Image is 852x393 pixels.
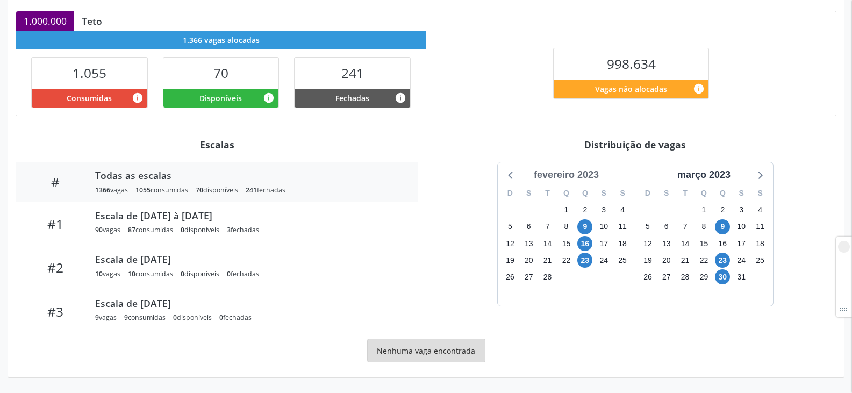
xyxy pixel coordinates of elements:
[676,185,695,202] div: T
[540,219,555,234] span: terça-feira, 7 de fevereiro de 2023
[696,269,711,284] span: quarta-feira, 29 de março de 2023
[607,55,656,73] span: 998.634
[335,92,369,104] span: Fechadas
[246,185,257,195] span: 241
[135,185,188,195] div: consumidas
[23,260,88,275] div: #2
[124,313,166,322] div: consumidas
[128,269,135,278] span: 10
[132,92,144,104] i: Vagas alocadas que possuem marcações associadas
[734,253,749,268] span: sexta-feira, 24 de março de 2023
[16,31,426,49] div: 1.366 vagas alocadas
[95,313,117,322] div: vagas
[596,236,611,251] span: sexta-feira, 17 de fevereiro de 2023
[16,139,418,151] div: Escalas
[95,225,120,234] div: vagas
[227,225,231,234] span: 3
[73,64,106,82] span: 1.055
[227,269,231,278] span: 0
[196,185,238,195] div: disponíveis
[615,236,630,251] span: sábado, 18 de fevereiro de 2023
[219,313,223,322] span: 0
[181,269,184,278] span: 0
[367,339,485,362] div: Nenhuma vaga encontrada
[753,236,768,251] span: sábado, 18 de março de 2023
[173,313,177,322] span: 0
[715,236,730,251] span: quinta-feira, 16 de março de 2023
[734,219,749,234] span: sexta-feira, 10 de março de 2023
[659,269,674,284] span: segunda-feira, 27 de março de 2023
[559,253,574,268] span: quarta-feira, 22 de fevereiro de 2023
[128,225,135,234] span: 87
[673,168,735,182] div: março 2023
[559,203,574,218] span: quarta-feira, 1 de fevereiro de 2023
[678,236,693,251] span: terça-feira, 14 de março de 2023
[538,185,557,202] div: T
[693,83,705,95] i: Quantidade de vagas restantes do teto de vagas
[657,185,676,202] div: S
[615,219,630,234] span: sábado, 11 de fevereiro de 2023
[95,313,99,322] span: 9
[95,269,120,278] div: vagas
[173,313,212,322] div: disponíveis
[715,203,730,218] span: quinta-feira, 2 de março de 2023
[732,185,751,202] div: S
[595,185,613,202] div: S
[67,92,112,104] span: Consumidas
[696,219,711,234] span: quarta-feira, 8 de março de 2023
[734,269,749,284] span: sexta-feira, 31 de março de 2023
[395,92,406,104] i: Vagas alocadas e sem marcações associadas que tiveram sua disponibilidade fechada
[503,253,518,268] span: domingo, 19 de fevereiro de 2023
[639,185,657,202] div: D
[199,92,242,104] span: Disponíveis
[640,236,655,251] span: domingo, 12 de março de 2023
[95,225,103,234] span: 90
[227,269,259,278] div: fechadas
[659,253,674,268] span: segunda-feira, 20 de março de 2023
[715,269,730,284] span: quinta-feira, 30 de março de 2023
[74,15,110,27] div: Teto
[23,216,88,232] div: #1
[95,185,128,195] div: vagas
[521,253,536,268] span: segunda-feira, 20 de fevereiro de 2023
[95,253,403,265] div: Escala de [DATE]
[577,203,592,218] span: quinta-feira, 2 de fevereiro de 2023
[577,236,592,251] span: quinta-feira, 16 de fevereiro de 2023
[753,219,768,234] span: sábado, 11 de março de 2023
[540,236,555,251] span: terça-feira, 14 de fevereiro de 2023
[613,185,632,202] div: S
[181,225,184,234] span: 0
[678,269,693,284] span: terça-feira, 28 de março de 2023
[596,219,611,234] span: sexta-feira, 10 de fevereiro de 2023
[521,219,536,234] span: segunda-feira, 6 de fevereiro de 2023
[227,225,259,234] div: fechadas
[696,236,711,251] span: quarta-feira, 15 de março de 2023
[734,236,749,251] span: sexta-feira, 17 de março de 2023
[521,269,536,284] span: segunda-feira, 27 de fevereiro de 2023
[540,269,555,284] span: terça-feira, 28 de fevereiro de 2023
[640,219,655,234] span: domingo, 5 de março de 2023
[196,185,203,195] span: 70
[135,185,151,195] span: 1055
[559,236,574,251] span: quarta-feira, 15 de fevereiro de 2023
[715,219,730,234] span: quinta-feira, 9 de março de 2023
[95,169,403,181] div: Todas as escalas
[640,253,655,268] span: domingo, 19 de março de 2023
[696,203,711,218] span: quarta-feira, 1 de março de 2023
[95,297,403,309] div: Escala de [DATE]
[595,83,667,95] span: Vagas não alocadas
[246,185,285,195] div: fechadas
[503,219,518,234] span: domingo, 5 de fevereiro de 2023
[95,269,103,278] span: 10
[695,185,713,202] div: Q
[529,168,603,182] div: fevereiro 2023
[659,236,674,251] span: segunda-feira, 13 de março de 2023
[16,11,74,31] div: 1.000.000
[521,236,536,251] span: segunda-feira, 13 de fevereiro de 2023
[696,253,711,268] span: quarta-feira, 22 de março de 2023
[640,269,655,284] span: domingo, 26 de março de 2023
[181,269,219,278] div: disponíveis
[23,304,88,319] div: #3
[753,203,768,218] span: sábado, 4 de março de 2023
[713,185,732,202] div: Q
